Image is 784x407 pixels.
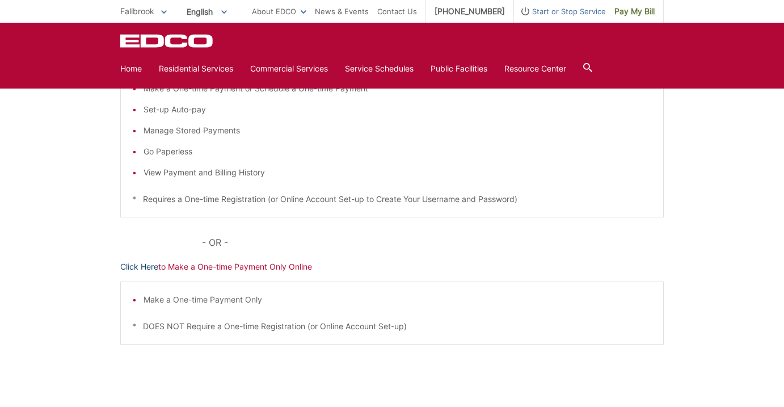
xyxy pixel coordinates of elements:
p: * DOES NOT Require a One-time Registration (or Online Account Set-up) [132,320,652,333]
a: Residential Services [159,62,233,75]
span: Fallbrook [120,6,154,16]
p: - OR - [202,234,664,250]
li: Manage Stored Payments [144,124,652,137]
span: Pay My Bill [614,5,655,18]
li: Make a One-time Payment Only [144,293,652,306]
a: News & Events [315,5,369,18]
a: Public Facilities [431,62,487,75]
a: Service Schedules [345,62,414,75]
a: Home [120,62,142,75]
a: Click Here [120,261,158,273]
a: Contact Us [377,5,417,18]
li: Go Paperless [144,145,652,158]
p: to Make a One-time Payment Only Online [120,261,664,273]
span: English [178,2,235,21]
li: View Payment and Billing History [144,166,652,179]
li: Set-up Auto-pay [144,103,652,116]
a: Resource Center [504,62,566,75]
a: About EDCO [252,5,306,18]
a: Commercial Services [250,62,328,75]
a: EDCD logo. Return to the homepage. [120,34,214,48]
p: * Requires a One-time Registration (or Online Account Set-up to Create Your Username and Password) [132,193,652,205]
